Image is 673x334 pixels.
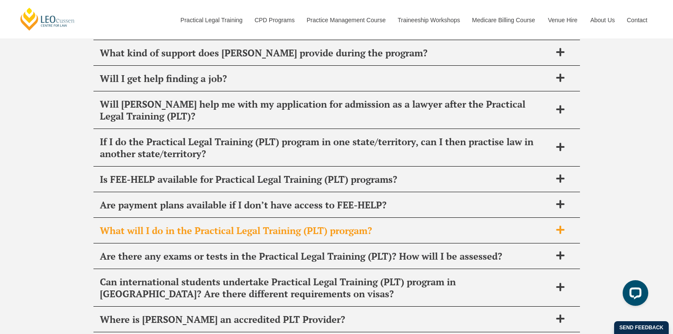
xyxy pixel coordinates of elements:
span: Can international students undertake Practical Legal Training (PLT) program in [GEOGRAPHIC_DATA]?... [100,276,551,300]
span: Are there any exams or tests in the Practical Legal Training (PLT)? How will I be assessed? [100,250,551,262]
span: Will [PERSON_NAME] help me with my application for admission as a lawyer after the Practical Lega... [100,98,551,122]
span: Are payment plans available if I don’t have access to FEE-HELP? [100,199,551,211]
a: Practical Legal Training [174,2,248,38]
a: Contact [621,2,654,38]
a: Practice Management Course [300,2,391,38]
a: Venue Hire [542,2,584,38]
span: If I do the Practical Legal Training (PLT) program in one state/territory, can I then practise la... [100,136,551,160]
span: What will I do in the Practical Legal Training (PLT) prorgam? [100,225,551,237]
a: Medicare Billing Course [466,2,542,38]
span: Where is [PERSON_NAME] an accredited PLT Provider? [100,313,551,325]
a: Traineeship Workshops [391,2,466,38]
span: Will I get help finding a job? [100,73,551,85]
span: Is FEE-HELP available for Practical Legal Training (PLT) programs? [100,173,551,185]
span: What kind of support does [PERSON_NAME] provide during the program? [100,47,551,59]
a: CPD Programs [248,2,300,38]
a: About Us [584,2,621,38]
iframe: LiveChat chat widget [616,277,652,313]
a: [PERSON_NAME] Centre for Law [19,7,76,31]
